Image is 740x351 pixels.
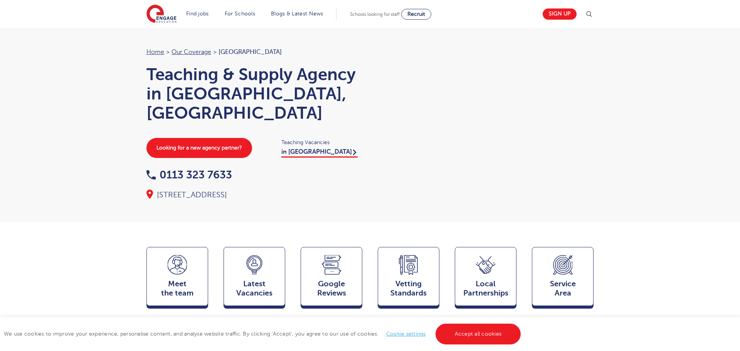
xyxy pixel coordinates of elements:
[146,49,164,55] a: Home
[436,324,521,344] a: Accept all cookies
[166,49,170,55] span: >
[532,247,594,309] a: ServiceArea
[378,247,439,309] a: VettingStandards
[305,279,358,298] span: Google Reviews
[186,11,209,17] a: Find jobs
[281,138,362,147] span: Teaching Vacancies
[224,247,285,309] a: LatestVacancies
[146,247,208,309] a: Meetthe team
[146,47,362,57] nav: breadcrumb
[146,138,252,158] a: Looking for a new agency partner?
[386,331,426,337] a: Cookie settings
[151,279,204,298] span: Meet the team
[407,11,425,17] span: Recruit
[382,279,435,298] span: Vetting Standards
[225,11,255,17] a: For Schools
[536,279,589,298] span: Service Area
[301,247,362,309] a: GoogleReviews
[401,9,431,20] a: Recruit
[146,65,362,123] h1: Teaching & Supply Agency in [GEOGRAPHIC_DATA], [GEOGRAPHIC_DATA]
[219,49,282,55] span: [GEOGRAPHIC_DATA]
[146,169,232,181] a: 0113 323 7633
[543,8,577,20] a: Sign up
[146,5,177,24] img: Engage Education
[281,148,358,158] a: in [GEOGRAPHIC_DATA]
[213,49,217,55] span: >
[146,190,362,200] div: [STREET_ADDRESS]
[4,331,523,337] span: We use cookies to improve your experience, personalise content, and analyse website traffic. By c...
[459,279,512,298] span: Local Partnerships
[350,12,400,17] span: Schools looking for staff
[228,279,281,298] span: Latest Vacancies
[455,247,516,309] a: Local Partnerships
[172,49,211,55] a: Our coverage
[271,11,323,17] a: Blogs & Latest News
